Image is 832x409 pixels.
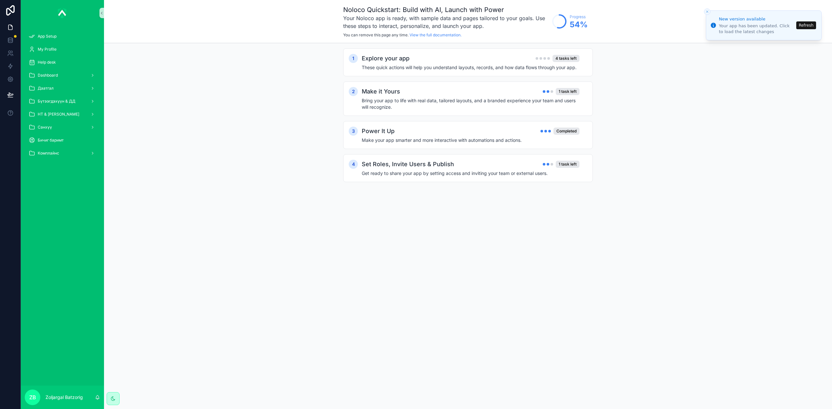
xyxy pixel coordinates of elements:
a: View the full documentation. [409,32,461,37]
span: You can remove this page any time. [343,32,409,37]
span: 54 % [570,19,588,30]
p: Zoljargal Batzorig [45,394,83,401]
span: Бичиг баримт [38,138,64,143]
button: Refresh [796,21,816,29]
span: НТ & [PERSON_NAME] [38,112,79,117]
span: Бүтээгдэхүүн & ДД [38,99,75,104]
h3: Your Noloco app is ready, with sample data and pages tailored to your goals. Use these steps to i... [343,14,549,30]
div: scrollable content [21,26,104,167]
div: Your app has been updated. Click to load the latest changes [719,23,794,35]
a: Dashboard [25,69,100,81]
span: ZB [29,393,36,401]
span: My Profile [38,47,57,52]
span: Даатгал [38,86,54,91]
a: Санхүү [25,121,100,133]
a: My Profile [25,43,100,55]
a: Help desk [25,56,100,68]
button: Close toast [704,8,710,15]
span: Help desk [38,60,56,65]
a: Даатгал [25,82,100,94]
a: Бичиг баримт [25,134,100,146]
a: НТ & [PERSON_NAME] [25,108,100,120]
div: New version available [719,16,794,22]
h1: Noloco Quickstart: Build with AI, Launch with Power [343,5,549,14]
img: App logo [58,8,67,18]
span: App Setup [38,34,57,39]
a: Комплайнс [25,147,100,159]
a: Бүтээгдэхүүн & ДД [25,95,100,107]
a: App Setup [25,31,100,42]
span: Progress [570,14,588,19]
span: Dashboard [38,73,58,78]
span: Комплайнс [38,151,59,156]
span: Санхүү [38,125,52,130]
